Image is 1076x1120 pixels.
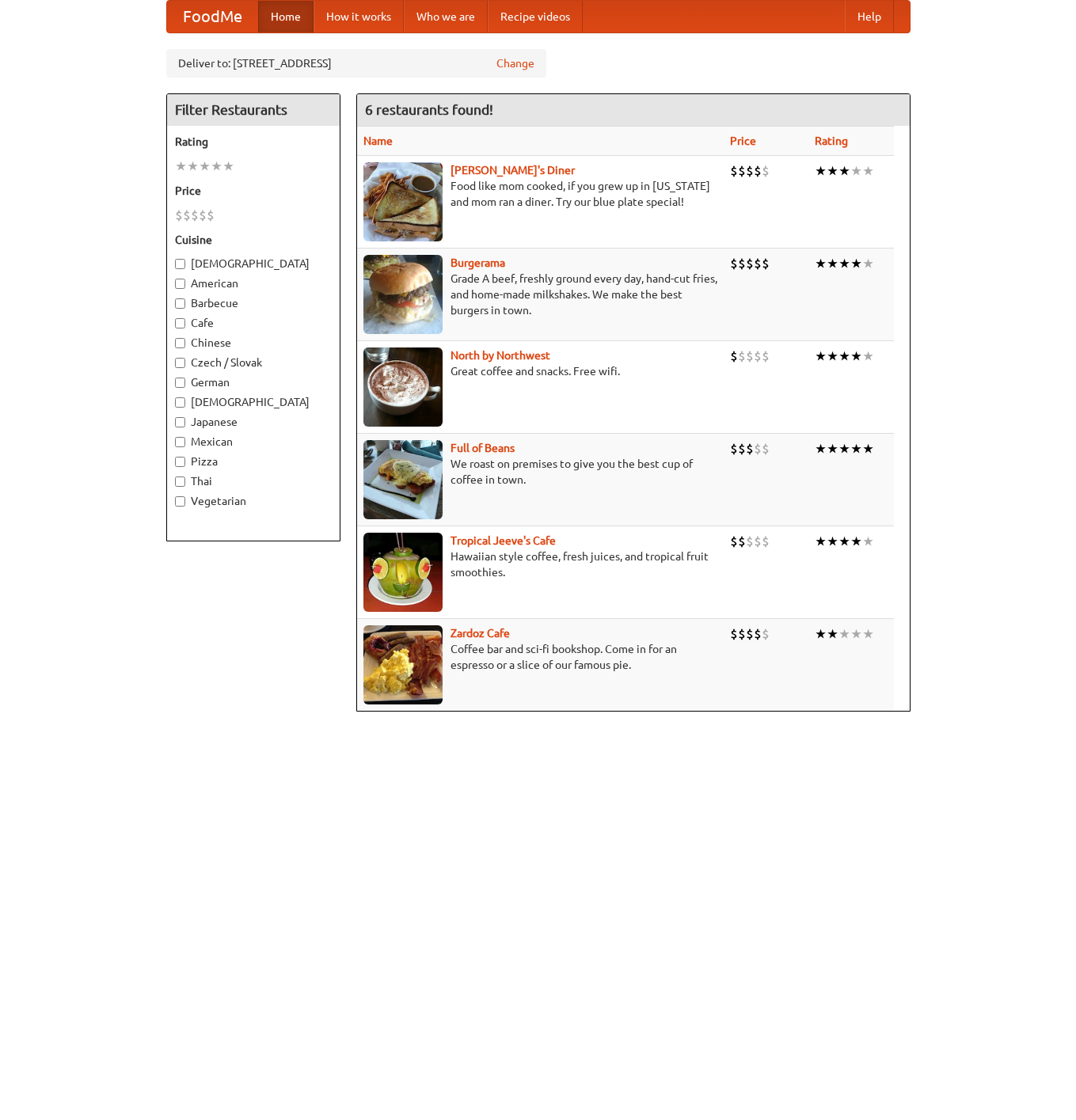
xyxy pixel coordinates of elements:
[738,255,746,272] li: $
[175,279,185,289] input: American
[175,496,185,507] input: Vegetarian
[815,347,827,365] li: ★
[762,255,770,272] li: $
[363,135,393,147] a: Name
[191,207,199,224] li: $
[762,440,770,457] li: $
[746,625,754,643] li: $
[488,1,583,32] a: Recipe videos
[754,347,762,365] li: $
[451,442,515,454] a: Full of Beans
[827,533,838,550] li: ★
[850,440,862,457] li: ★
[850,625,862,643] li: ★
[175,473,332,489] label: Thai
[175,232,332,248] h5: Cuisine
[815,255,827,272] li: ★
[850,347,862,365] li: ★
[175,358,185,368] input: Czech / Slovak
[762,533,770,550] li: $
[762,347,770,365] li: $
[187,158,199,175] li: ★
[754,533,762,550] li: $
[175,256,332,271] label: [DEMOGRAPHIC_DATA]
[175,259,185,269] input: [DEMOGRAPHIC_DATA]
[754,162,762,180] li: $
[175,437,185,447] input: Mexican
[827,162,838,180] li: ★
[175,394,332,410] label: [DEMOGRAPHIC_DATA]
[207,207,215,224] li: $
[175,397,185,408] input: [DEMOGRAPHIC_DATA]
[862,533,874,550] li: ★
[451,349,550,362] a: North by Northwest
[738,347,746,365] li: $
[314,1,404,32] a: How it works
[754,255,762,272] li: $
[862,255,874,272] li: ★
[838,347,850,365] li: ★
[363,440,443,519] img: beans.jpg
[451,164,575,177] a: [PERSON_NAME]'s Diner
[222,158,234,175] li: ★
[850,255,862,272] li: ★
[746,347,754,365] li: $
[815,135,848,147] a: Rating
[815,440,827,457] li: ★
[496,55,534,71] a: Change
[762,625,770,643] li: $
[738,162,746,180] li: $
[754,625,762,643] li: $
[363,533,443,612] img: jeeves.jpg
[746,255,754,272] li: $
[451,534,556,547] a: Tropical Jeeve's Cafe
[183,207,191,224] li: $
[363,549,717,580] p: Hawaiian style coffee, fresh juices, and tropical fruit smoothies.
[365,102,493,117] ng-pluralize: 6 restaurants found!
[175,338,185,348] input: Chinese
[827,255,838,272] li: ★
[175,457,185,467] input: Pizza
[827,347,838,365] li: ★
[730,162,738,180] li: $
[862,347,874,365] li: ★
[363,625,443,704] img: zardoz.jpg
[451,256,505,269] b: Burgerama
[175,476,185,487] input: Thai
[815,533,827,550] li: ★
[175,295,332,311] label: Barbecue
[827,440,838,457] li: ★
[167,1,258,32] a: FoodMe
[167,94,340,126] h4: Filter Restaurants
[730,533,738,550] li: $
[862,625,874,643] li: ★
[363,456,717,488] p: We roast on premises to give you the best cup of coffee in town.
[363,641,717,673] p: Coffee bar and sci-fi bookshop. Come in for an espresso or a slice of our famous pie.
[762,162,770,180] li: $
[175,493,332,509] label: Vegetarian
[838,625,850,643] li: ★
[730,255,738,272] li: $
[363,162,443,241] img: sallys.jpg
[199,158,211,175] li: ★
[175,417,185,427] input: Japanese
[258,1,314,32] a: Home
[827,625,838,643] li: ★
[815,625,827,643] li: ★
[730,625,738,643] li: $
[363,178,717,210] p: Food like mom cooked, if you grew up in [US_STATE] and mom ran a diner. Try our blue plate special!
[738,440,746,457] li: $
[175,374,332,390] label: German
[738,533,746,550] li: $
[175,355,332,370] label: Czech / Slovak
[730,135,756,147] a: Price
[815,162,827,180] li: ★
[451,627,510,640] b: Zardoz Cafe
[845,1,894,32] a: Help
[199,207,207,224] li: $
[175,318,185,328] input: Cafe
